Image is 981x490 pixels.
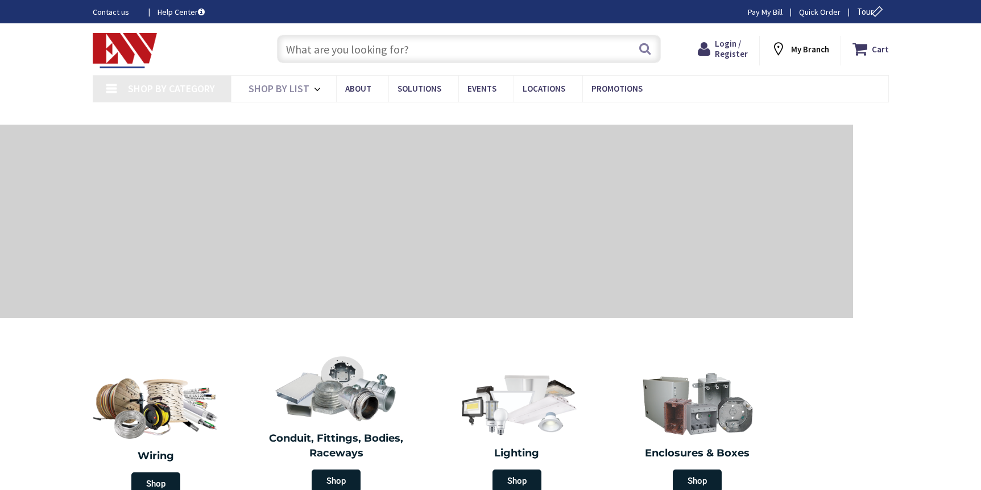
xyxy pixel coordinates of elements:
input: What are you looking for? [277,35,661,63]
strong: Cart [872,39,889,59]
h2: Conduit, Fittings, Bodies, Raceways [255,431,419,460]
a: Help Center [158,6,205,18]
a: Cart [852,39,889,59]
img: Electrical Wholesalers, Inc. [93,33,158,68]
a: Login / Register [698,39,748,59]
a: Pay My Bill [748,6,783,18]
a: Contact us [93,6,139,18]
span: About [345,83,371,94]
span: Solutions [398,83,441,94]
span: Locations [523,83,565,94]
h2: Lighting [435,446,599,461]
span: Login / Register [715,38,748,59]
span: Shop By List [249,82,309,95]
h2: Enclosures & Boxes [616,446,780,461]
span: Events [467,83,496,94]
h2: Wiring [71,449,241,464]
span: Shop By Category [128,82,215,95]
span: Tour [857,6,886,17]
a: Quick Order [799,6,841,18]
strong: My Branch [791,44,829,55]
div: My Branch [771,39,829,59]
span: Promotions [591,83,643,94]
